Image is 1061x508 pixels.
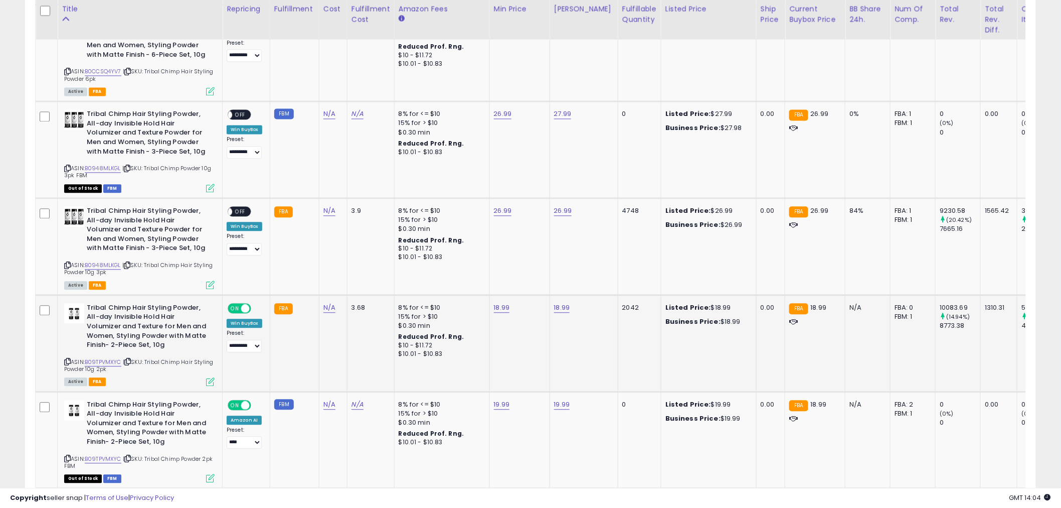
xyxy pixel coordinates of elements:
[64,206,215,288] div: ASIN:
[665,206,749,215] div: $26.99
[554,303,570,313] a: 18.99
[89,87,106,96] span: FBA
[399,4,485,14] div: Amazon Fees
[622,109,653,118] div: 0
[64,87,87,96] span: All listings currently available for purchase on Amazon
[985,4,1013,35] div: Total Rev. Diff.
[895,215,928,224] div: FBM: 1
[351,206,387,215] div: 3.9
[622,206,653,215] div: 4748
[399,51,482,60] div: $10 - $11.72
[940,119,954,127] small: (0%)
[399,236,464,244] b: Reduced Prof. Rng.
[64,184,102,193] span: All listings that are currently out of stock and unavailable for purchase on Amazon
[64,455,213,470] span: | SKU: Tribal Chimp Powder 2pk FBM
[940,4,976,25] div: Total Rev.
[811,206,829,215] span: 26.99
[227,125,262,134] div: Win BuyBox
[849,109,882,118] div: 0%
[789,4,841,25] div: Current Buybox Price
[811,400,827,409] span: 18.99
[940,303,980,312] div: 10083.69
[85,67,121,76] a: B0CCSQ4YV7
[554,109,572,119] a: 27.99
[399,128,482,137] div: $0.30 min
[940,128,980,137] div: 0
[64,358,213,373] span: | SKU: Tribal Chimp Hair Styling Powder 10g 2pk
[274,399,294,410] small: FBM
[323,109,335,119] a: N/A
[399,400,482,409] div: 8% for <= $10
[64,13,215,94] div: ASIN:
[895,312,928,321] div: FBM: 1
[399,350,482,358] div: $10.01 - $10.83
[399,224,482,233] div: $0.30 min
[86,493,128,502] a: Terms of Use
[665,400,711,409] b: Listed Price:
[227,330,262,352] div: Preset:
[64,164,211,179] span: | SKU: Tribal Chimp Powder 10g 3pk FBM
[849,303,882,312] div: N/A
[665,109,711,118] b: Listed Price:
[895,109,928,118] div: FBA: 1
[940,321,980,330] div: 8773.38
[622,400,653,409] div: 0
[665,414,749,423] div: $19.99
[494,4,546,14] div: Min Price
[399,321,482,330] div: $0.30 min
[940,418,980,427] div: 0
[399,206,482,215] div: 8% for <= $10
[64,377,87,386] span: All listings currently available for purchase on Amazon
[85,358,121,366] a: B09TPVMXYC
[985,400,1009,409] div: 0.00
[274,303,293,314] small: FBA
[554,206,572,216] a: 26.99
[665,220,749,229] div: $26.99
[985,206,1009,215] div: 1565.42
[399,14,405,23] small: Amazon Fees.
[250,401,266,409] span: OFF
[64,303,84,323] img: 312N4w70BOL._SL40_.jpg
[665,206,711,215] b: Listed Price:
[849,4,886,25] div: BB Share 24h.
[940,400,980,409] div: 0
[89,377,106,386] span: FBA
[940,410,954,418] small: (0%)
[323,303,335,313] a: N/A
[232,110,248,119] span: OFF
[789,303,808,314] small: FBA
[1009,493,1051,502] span: 2025-10-6 14:04 GMT
[399,139,464,148] b: Reduced Prof. Rng.
[89,281,106,290] span: FBA
[665,414,721,423] b: Business Price:
[946,313,970,321] small: (14.94%)
[665,303,711,312] b: Listed Price:
[985,303,1009,312] div: 1310.31
[761,109,777,118] div: 0.00
[940,206,980,215] div: 9230.58
[103,184,121,193] span: FBM
[227,416,262,425] div: Amazon AI
[227,319,262,328] div: Win BuyBox
[351,4,390,25] div: Fulfillment Cost
[227,233,262,256] div: Preset:
[1021,4,1058,25] div: Ordered Items
[64,474,102,483] span: All listings that are currently out of stock and unavailable for purchase on Amazon
[811,109,829,118] span: 26.99
[665,109,749,118] div: $27.99
[665,317,721,326] b: Business Price:
[895,400,928,409] div: FBA: 2
[64,261,213,276] span: | SKU: Tribal Chimp Hair Styling Powder 10g 3pk
[227,427,262,449] div: Preset:
[227,222,262,231] div: Win BuyBox
[64,109,215,191] div: ASIN:
[554,4,614,14] div: [PERSON_NAME]
[399,341,482,350] div: $10 - $11.72
[323,206,335,216] a: N/A
[323,4,343,14] div: Cost
[554,400,570,410] a: 19.99
[665,123,749,133] div: $27.98
[351,400,364,410] a: N/A
[789,400,808,411] small: FBA
[985,109,1009,118] div: 0.00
